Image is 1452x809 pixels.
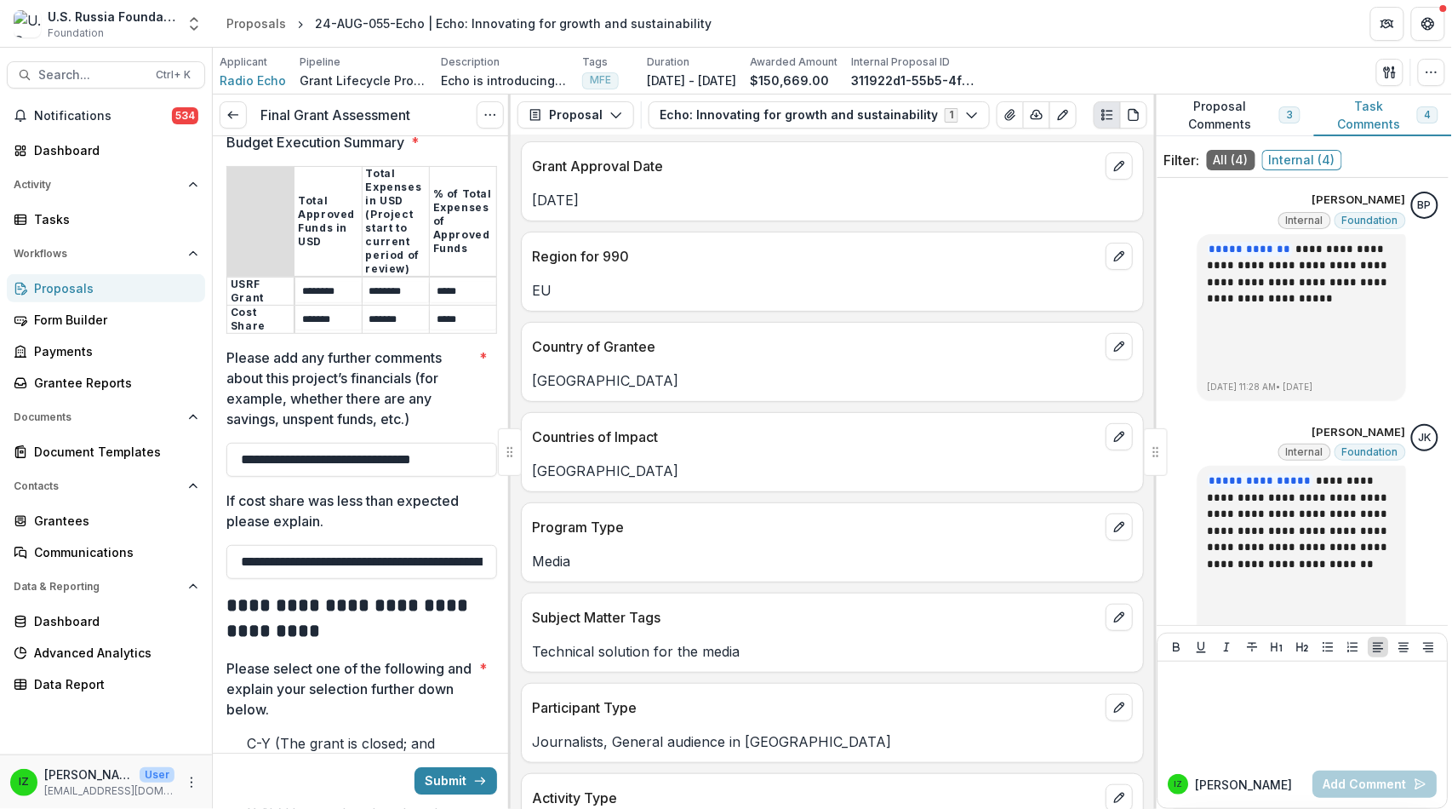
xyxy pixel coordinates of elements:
[220,11,718,36] nav: breadcrumb
[1243,637,1263,657] button: Strike
[362,167,429,278] th: Total Expenses in USD (Project start to current period of review)
[532,336,1099,357] p: Country of Grantee
[590,74,611,86] span: MFE
[1267,637,1288,657] button: Heading 1
[1287,109,1293,121] span: 3
[19,777,29,788] div: Igor Zevelev
[532,427,1099,447] p: Countries of Impact
[1120,101,1147,129] button: PDF view
[34,311,192,329] div: Form Builder
[1106,604,1133,631] button: edit
[1106,152,1133,180] button: edit
[260,107,410,123] h3: Final Grant Assessment
[441,72,569,89] p: Echo is introducing a new format in its media called VIP Radar, meant to drive further engagement...
[220,11,293,36] a: Proposals
[7,538,205,566] a: Communications
[429,167,496,278] th: % of Total Expenses of Approved Funds
[1312,424,1406,441] p: [PERSON_NAME]
[532,641,1133,662] p: Technical solution for the media
[1419,637,1439,657] button: Align Right
[1196,776,1293,794] p: [PERSON_NAME]
[1106,423,1133,450] button: edit
[1106,333,1133,360] button: edit
[7,171,205,198] button: Open Activity
[1418,200,1432,211] div: Bennett P
[532,246,1099,267] p: Region for 990
[1049,101,1077,129] button: Edit as form
[1313,771,1438,798] button: Add Comment
[300,72,427,89] p: Grant Lifecycle Process
[7,205,205,233] a: Tasks
[7,136,205,164] a: Dashboard
[34,374,192,392] div: Grantee Reports
[532,156,1099,176] p: Grant Approval Date
[7,274,205,302] a: Proposals
[38,68,146,83] span: Search...
[1175,780,1183,789] div: Igor Zevelev
[1154,95,1314,136] button: Proposal Comments
[1207,150,1255,170] span: All ( 4 )
[34,109,172,123] span: Notifications
[532,517,1099,537] p: Program Type
[300,55,340,70] p: Pipeline
[1342,215,1398,227] span: Foundation
[7,102,205,129] button: Notifications534
[14,480,181,492] span: Contacts
[172,107,198,124] span: 534
[226,347,472,429] p: Please add any further comments about this project’s financials (for example, whether there are a...
[750,72,829,89] p: $150,669.00
[220,72,286,89] a: Radio Echo
[1369,637,1389,657] button: Align Left
[227,305,294,333] th: Cost Share
[48,26,104,41] span: Foundation
[532,280,1133,301] p: EU
[34,644,192,662] div: Advanced Analytics
[7,639,205,667] a: Advanced Analytics
[34,543,192,561] div: Communications
[1164,150,1200,170] p: Filter:
[1314,95,1452,136] button: Task Comments
[7,607,205,635] a: Dashboard
[34,512,192,530] div: Grantees
[182,7,206,41] button: Open entity switcher
[1217,637,1238,657] button: Italicize
[48,8,175,26] div: U.S. Russia Foundation
[1318,637,1339,657] button: Bullet List
[226,658,472,720] p: Please select one of the following and explain your selection further down below.
[1106,243,1133,270] button: edit
[1342,446,1398,458] span: Foundation
[34,342,192,360] div: Payments
[7,670,205,698] a: Data Report
[1286,446,1323,458] span: Internal
[532,551,1133,571] p: Media
[1312,192,1406,209] p: [PERSON_NAME]
[7,337,205,365] a: Payments
[532,697,1099,718] p: Participant Type
[1293,637,1313,657] button: Heading 2
[1343,637,1363,657] button: Ordered List
[1394,637,1415,657] button: Align Center
[7,573,205,600] button: Open Data & Reporting
[532,732,1133,752] p: Journalists, General audience in [GEOGRAPHIC_DATA]
[1192,637,1212,657] button: Underline
[851,72,979,89] p: 311922d1-55b5-4fcb-a134-d3607ee13a52
[315,14,712,32] div: 24-AUG-055-Echo | Echo: Innovating for growth and sustainability
[1286,215,1323,227] span: Internal
[226,14,286,32] div: Proposals
[1094,101,1121,129] button: Plaintext view
[247,733,497,795] span: ​C-Y (The grant is closed; and management recommends working with this grantee in the future).
[1167,637,1187,657] button: Bold
[441,55,500,70] p: Description
[1425,109,1431,121] span: 4
[7,306,205,334] a: Form Builder
[14,581,181,593] span: Data & Reporting
[226,491,487,531] p: If cost share was less than expected please explain.
[532,370,1133,391] p: [GEOGRAPHIC_DATA]
[477,101,504,129] button: Options
[227,277,294,305] th: USRF Grant
[140,767,174,783] p: User
[517,101,634,129] button: Proposal
[647,72,736,89] p: [DATE] - [DATE]
[750,55,837,70] p: Awarded Amount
